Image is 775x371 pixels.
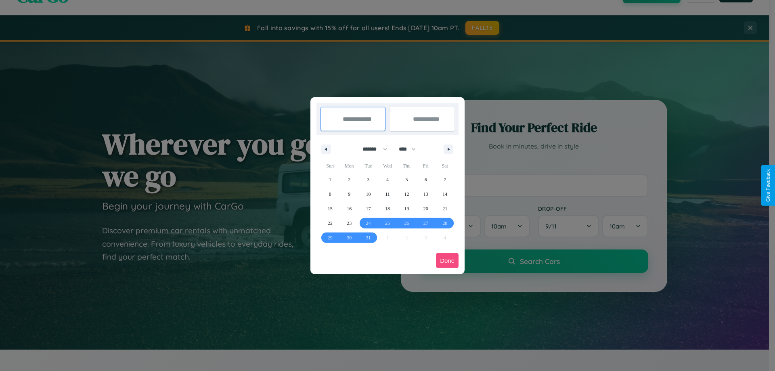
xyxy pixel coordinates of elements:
button: 14 [436,187,455,201]
button: 22 [320,216,339,231]
span: Mon [339,159,358,172]
button: 7 [436,172,455,187]
span: Sun [320,159,339,172]
button: Done [436,253,459,268]
span: 27 [423,216,428,231]
span: 11 [385,187,390,201]
button: 2 [339,172,358,187]
span: 1 [329,172,331,187]
button: 29 [320,231,339,245]
span: 31 [366,231,371,245]
span: Fri [416,159,435,172]
button: 23 [339,216,358,231]
button: 1 [320,172,339,187]
button: 17 [359,201,378,216]
span: Tue [359,159,378,172]
span: 16 [347,201,352,216]
span: 18 [385,201,390,216]
span: 29 [328,231,333,245]
button: 5 [397,172,416,187]
span: 4 [386,172,389,187]
button: 25 [378,216,397,231]
button: 28 [436,216,455,231]
span: 14 [442,187,447,201]
span: 3 [367,172,370,187]
button: 19 [397,201,416,216]
button: 26 [397,216,416,231]
button: 30 [339,231,358,245]
span: 12 [404,187,409,201]
span: 9 [348,187,350,201]
span: 13 [423,187,428,201]
button: 9 [339,187,358,201]
button: 10 [359,187,378,201]
button: 8 [320,187,339,201]
button: 4 [378,172,397,187]
span: 2 [348,172,350,187]
button: 18 [378,201,397,216]
span: 28 [442,216,447,231]
button: 15 [320,201,339,216]
span: 15 [328,201,333,216]
button: 27 [416,216,435,231]
span: 23 [347,216,352,231]
button: 12 [397,187,416,201]
span: 10 [366,187,371,201]
button: 13 [416,187,435,201]
span: Thu [397,159,416,172]
span: 8 [329,187,331,201]
button: 16 [339,201,358,216]
span: 21 [442,201,447,216]
span: 19 [404,201,409,216]
span: 5 [405,172,408,187]
button: 24 [359,216,378,231]
span: Sat [436,159,455,172]
span: 6 [425,172,427,187]
button: 31 [359,231,378,245]
button: 11 [378,187,397,201]
button: 6 [416,172,435,187]
span: 26 [404,216,409,231]
span: 17 [366,201,371,216]
button: 3 [359,172,378,187]
span: Wed [378,159,397,172]
span: 20 [423,201,428,216]
button: 20 [416,201,435,216]
span: 22 [328,216,333,231]
span: 25 [385,216,390,231]
span: 30 [347,231,352,245]
span: 24 [366,216,371,231]
button: 21 [436,201,455,216]
span: 7 [444,172,446,187]
div: Give Feedback [765,169,771,202]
